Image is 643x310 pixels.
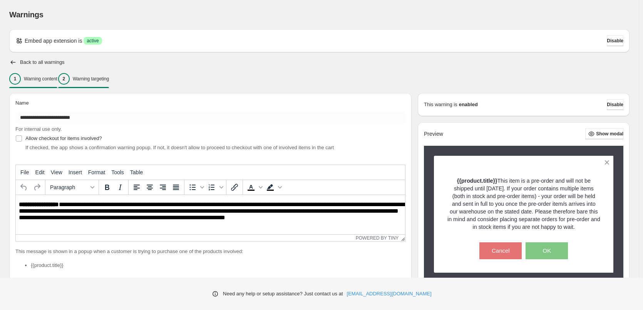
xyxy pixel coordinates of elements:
span: Disable [607,38,623,44]
button: Bold [100,181,114,194]
button: Undo [17,181,30,194]
div: Resize [399,235,405,241]
span: Show modal [596,131,623,137]
button: Show modal [585,128,623,139]
button: 2Warning targeting [58,71,109,87]
button: Italic [114,181,127,194]
p: Embed app extension is [25,37,82,45]
button: Cancel [479,242,522,259]
span: Warnings [9,10,44,19]
span: Paragraph [50,184,88,190]
span: Name [15,100,29,106]
a: Powered by Tiny [356,235,399,241]
button: Align right [156,181,169,194]
button: 1Warning content [9,71,57,87]
button: Align center [143,181,156,194]
h2: Back to all warnings [20,59,65,65]
p: Warning targeting [73,76,109,82]
span: Allow checkout for items involved? [25,135,102,141]
span: Format [88,169,105,175]
span: Insert [69,169,82,175]
span: File [20,169,29,175]
div: Numbered list [205,181,224,194]
button: Justify [169,181,183,194]
p: This warning is [424,101,457,108]
li: {{product.title}} [31,262,405,269]
h2: Preview [424,131,443,137]
p: Warning content [24,76,57,82]
div: Text color [244,181,264,194]
button: Disable [607,35,623,46]
a: [EMAIL_ADDRESS][DOMAIN_NAME] [347,290,432,298]
div: Bullet list [186,181,205,194]
span: Tools [111,169,124,175]
span: View [51,169,62,175]
div: 2 [58,73,70,85]
span: Table [130,169,143,175]
span: active [87,38,99,44]
span: For internal use only. [15,126,62,132]
span: If checked, the app shows a confirmation warning popup. If not, it doesn't allow to proceed to ch... [25,145,334,150]
button: Redo [30,181,44,194]
button: Formats [47,181,97,194]
p: This message is shown in a popup when a customer is trying to purchase one of the products involved: [15,248,405,255]
button: Insert/edit link [228,181,241,194]
button: Disable [607,99,623,110]
div: Background color [264,181,283,194]
button: Align left [130,181,143,194]
span: Disable [607,102,623,108]
iframe: Rich Text Area [16,195,405,234]
button: OK [526,242,568,259]
p: This item is a pre-order and will not be shipped until [DATE]. If your order contains multiple it... [447,177,600,231]
span: Edit [35,169,45,175]
strong: enabled [459,101,478,108]
div: 1 [9,73,21,85]
strong: {{product.title}} [457,178,497,184]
